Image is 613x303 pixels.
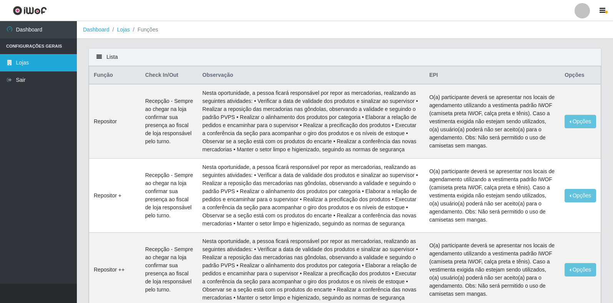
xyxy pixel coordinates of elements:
[77,21,613,39] nav: breadcrumb
[89,84,141,159] td: Repositor
[141,159,198,233] td: Recepção - Sempre ao chegar na loja confirmar sua presença ao fiscal de loja responsável pelo turno.
[425,159,560,233] td: O(a) participante deverá se apresentar nos locais de agendamento utilizando a vestimenta padrão I...
[13,6,47,15] img: CoreUI Logo
[89,66,141,84] th: Função
[565,115,596,128] button: Opções
[130,26,158,34] li: Funções
[89,48,601,66] div: Lista
[565,189,596,202] button: Opções
[83,26,110,33] a: Dashboard
[425,66,560,84] th: EPI
[560,66,601,84] th: Opções
[141,84,198,159] td: Recepção - Sempre ao chegar na loja confirmar sua presença ao fiscal de loja responsável pelo turno.
[198,66,425,84] th: Observação
[117,26,130,33] a: Lojas
[198,84,425,159] td: Nesta oportunidade, a pessoa ficará responsável por repor as mercadorias, realizando as seguintes...
[565,263,596,277] button: Opções
[141,66,198,84] th: Check In/Out
[89,159,141,233] td: Repositor +
[198,159,425,233] td: Nesta oportunidade, a pessoa ficará responsável por repor as mercadorias, realizando as seguintes...
[425,84,560,159] td: O(a) participante deverá se apresentar nos locais de agendamento utilizando a vestimenta padrão I...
